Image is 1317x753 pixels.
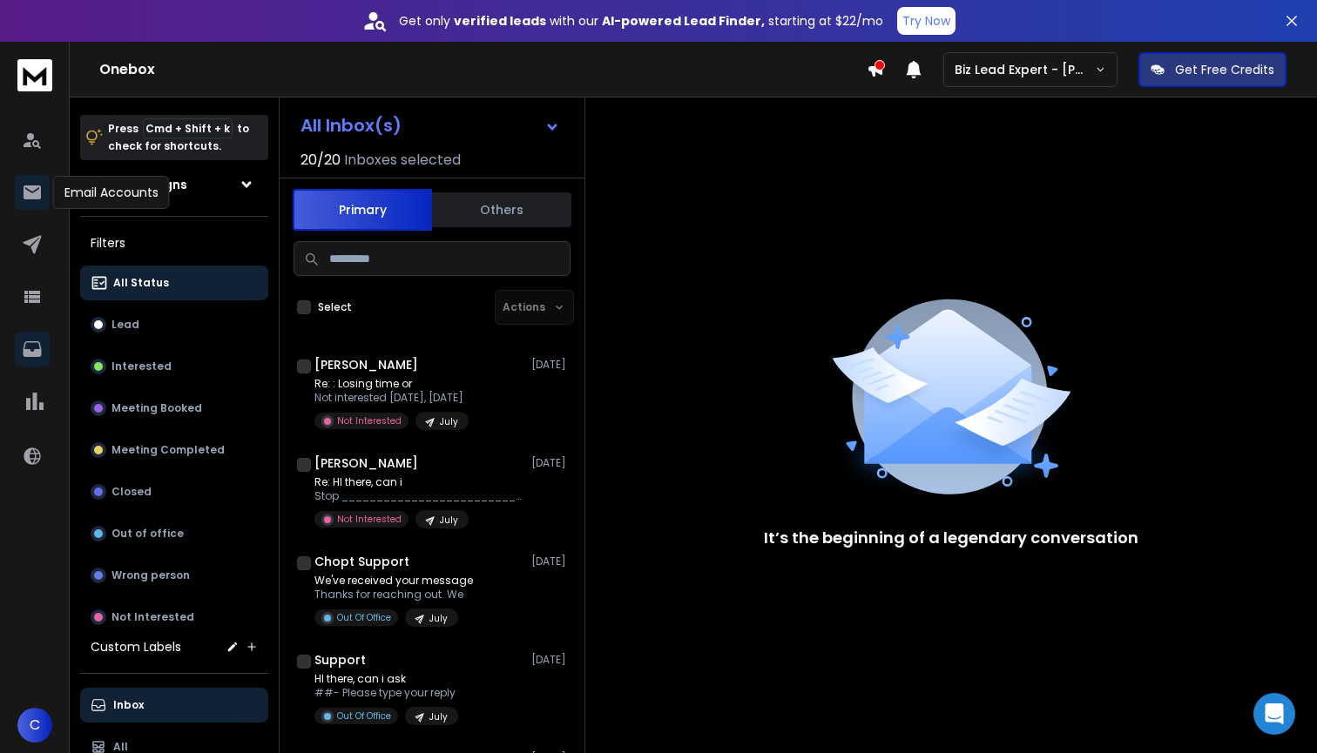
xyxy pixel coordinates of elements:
p: Meeting Booked [111,401,202,415]
p: All Status [113,276,169,290]
p: Meeting Completed [111,443,225,457]
h3: Filters [80,231,268,255]
p: Not Interested [111,610,194,624]
button: All Status [80,266,268,300]
p: Re: HI there, can i [314,475,523,489]
button: Get Free Credits [1138,52,1287,87]
button: Others [432,191,571,229]
h1: Chopt Support [314,553,409,570]
p: ##- Please type your reply [314,686,458,700]
p: July [429,612,448,625]
p: [DATE] [531,456,571,470]
button: Out of office [80,516,268,551]
h1: [PERSON_NAME] [314,356,418,373]
h3: Inboxes selected [344,150,461,171]
h1: Onebox [99,59,867,80]
span: 20 / 20 [301,150,341,171]
button: C [17,708,52,743]
strong: AI-powered Lead Finder, [602,12,765,30]
button: All Inbox(s) [287,108,574,143]
div: Email Accounts [53,176,170,209]
span: Cmd + Shift + k [143,118,233,138]
button: Lead [80,307,268,342]
p: HI there, can i ask [314,672,458,686]
label: Select [318,300,352,314]
p: Press to check for shortcuts. [108,120,249,155]
p: Not Interested [337,414,402,427]
p: We've received your message [314,574,473,588]
div: Open Intercom Messenger [1253,693,1295,735]
button: Meeting Booked [80,391,268,426]
strong: verified leads [454,12,546,30]
p: Re: : Losing time or [314,377,469,391]
p: Stop ________________________________ From: '[PERSON_NAME]' [314,489,523,503]
p: Try Now [902,12,950,30]
p: Wrong person [111,568,190,582]
button: All Campaigns [80,167,268,202]
button: Closed [80,474,268,509]
p: Closed [111,485,152,499]
h1: Support [314,651,366,669]
p: July [440,415,458,428]
p: Lead [111,318,139,332]
p: It’s the beginning of a legendary conversation [764,526,1138,550]
p: Inbox [113,698,144,712]
p: Biz Lead Expert - [PERSON_NAME] [955,61,1095,78]
p: Out Of Office [337,709,391,723]
p: Thanks for reaching out. We [314,588,473,602]
button: Inbox [80,688,268,723]
p: Out Of Office [337,611,391,624]
p: [DATE] [531,653,571,667]
p: Get Free Credits [1175,61,1274,78]
button: Primary [293,189,432,231]
button: Not Interested [80,600,268,635]
p: July [440,514,458,527]
button: Interested [80,349,268,384]
h1: All Inbox(s) [301,117,402,134]
p: Out of office [111,527,184,541]
p: Not Interested [337,513,402,526]
p: [DATE] [531,358,571,372]
p: July [429,710,448,723]
button: Wrong person [80,558,268,593]
h3: Custom Labels [91,638,181,656]
p: Interested [111,360,172,373]
p: Not interested [DATE], [DATE] [314,391,469,405]
img: logo [17,59,52,91]
button: Try Now [897,7,956,35]
p: [DATE] [531,555,571,568]
button: Meeting Completed [80,433,268,467]
p: Get only with our starting at $22/mo [399,12,883,30]
h1: [PERSON_NAME] [314,454,418,472]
